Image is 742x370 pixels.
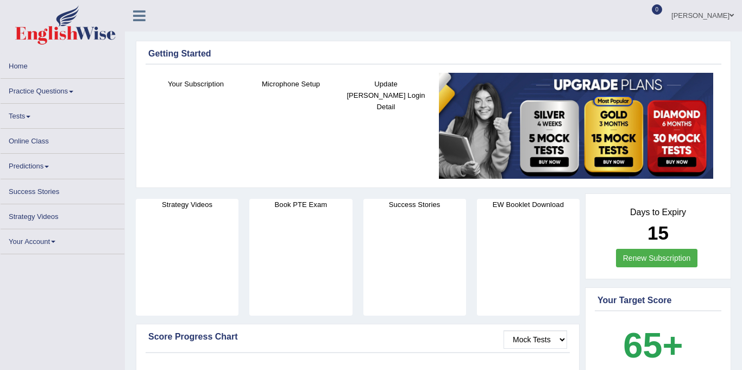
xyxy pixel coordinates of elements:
h4: Days to Expiry [598,208,719,217]
a: Tests [1,104,124,125]
h4: Success Stories [363,199,466,210]
h4: Microphone Setup [249,78,333,90]
h4: Strategy Videos [136,199,238,210]
a: Online Class [1,129,124,150]
span: 0 [652,4,663,15]
h4: Update [PERSON_NAME] Login Detail [344,78,428,112]
div: Getting Started [148,47,719,60]
img: small5.jpg [439,73,713,179]
a: Success Stories [1,179,124,200]
div: Your Target Score [598,294,719,307]
a: Your Account [1,229,124,250]
a: Predictions [1,154,124,175]
b: 65+ [623,325,683,365]
a: Practice Questions [1,79,124,100]
div: Score Progress Chart [148,330,567,343]
h4: Book PTE Exam [249,199,352,210]
a: Renew Subscription [616,249,698,267]
h4: Your Subscription [154,78,238,90]
a: Home [1,54,124,75]
h4: EW Booklet Download [477,199,580,210]
b: 15 [647,222,669,243]
a: Strategy Videos [1,204,124,225]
